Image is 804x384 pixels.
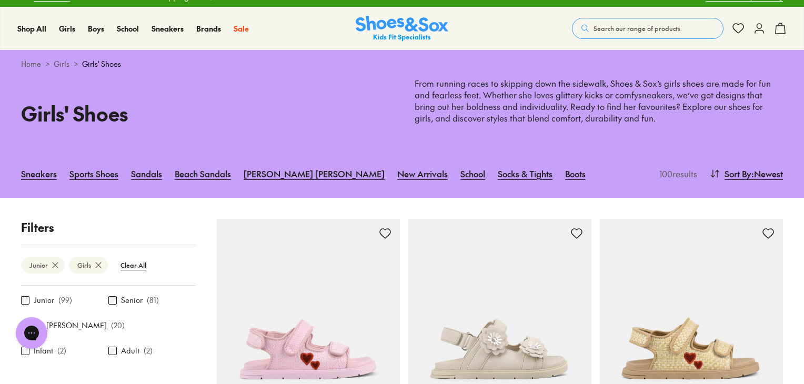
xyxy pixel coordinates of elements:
[111,320,125,331] p: ( 20 )
[21,58,41,69] a: Home
[565,162,586,185] a: Boots
[121,295,143,306] label: Senior
[356,16,448,42] a: Shoes & Sox
[572,18,723,39] button: Search our range of products
[725,167,751,180] span: Sort By
[131,162,162,185] a: Sandals
[88,23,104,34] a: Boys
[34,320,107,331] label: Pre [PERSON_NAME]
[244,162,385,185] a: [PERSON_NAME] [PERSON_NAME]
[234,23,249,34] a: Sale
[356,16,448,42] img: SNS_Logo_Responsive.svg
[69,257,108,274] btn: Girls
[147,295,159,306] p: ( 81 )
[152,23,184,34] a: Sneakers
[57,345,66,356] p: ( 2 )
[21,98,389,128] h1: Girls' Shoes
[638,89,672,100] a: sneakers
[710,162,783,185] button: Sort By:Newest
[121,345,139,356] label: Adult
[655,167,697,180] p: 100 results
[498,162,552,185] a: Socks & Tights
[594,24,680,33] span: Search our range of products
[415,78,783,124] p: From running races to skipping down the sidewalk, Shoes & Sox’s girls shoes are made for fun and ...
[17,23,46,34] a: Shop All
[11,314,53,352] iframe: Gorgias live chat messenger
[21,58,783,69] div: > >
[82,58,121,69] span: Girls' Shoes
[112,256,155,275] btn: Clear All
[58,295,72,306] p: ( 99 )
[397,162,448,185] a: New Arrivals
[69,162,118,185] a: Sports Shoes
[54,58,69,69] a: Girls
[59,23,75,34] a: Girls
[21,162,57,185] a: Sneakers
[175,162,231,185] a: Beach Sandals
[196,23,221,34] a: Brands
[751,167,783,180] span: : Newest
[21,257,65,274] btn: Junior
[34,295,54,306] label: Junior
[460,162,485,185] a: School
[21,219,196,236] p: Filters
[117,23,139,34] a: School
[144,345,153,356] p: ( 2 )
